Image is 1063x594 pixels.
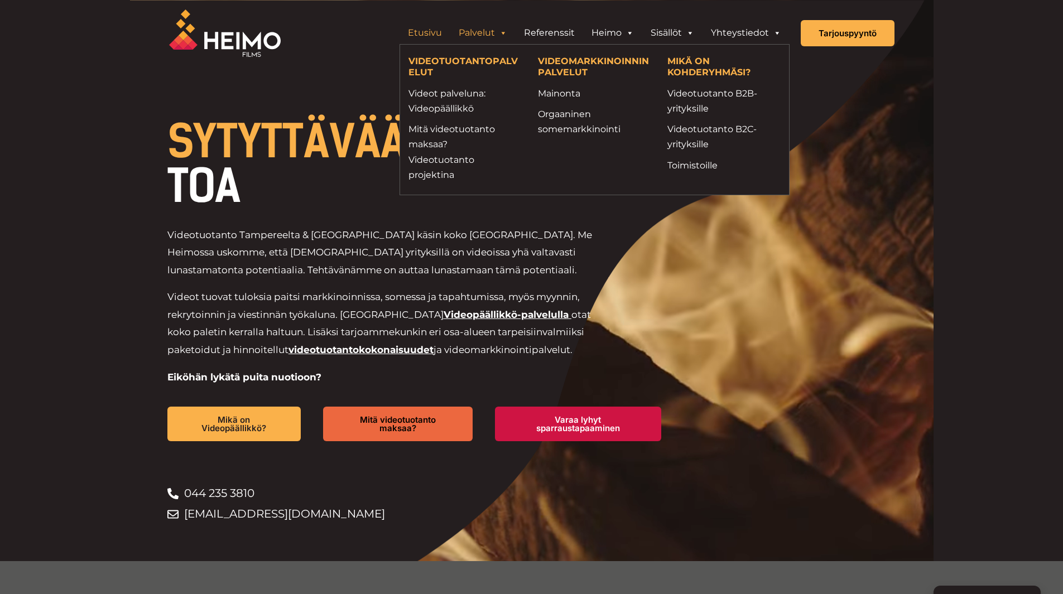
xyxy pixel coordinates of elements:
h1: VIDEOTUOTANTOA [167,119,684,209]
span: Mitä videotuotanto maksaa? [341,416,454,432]
span: SYTYTTÄVÄÄ [167,115,406,168]
a: Referenssit [516,22,583,44]
a: Videot palveluna: Videopäällikkö [408,86,521,116]
aside: Header Widget 1 [394,22,795,44]
img: Heimo Filmsin logo [169,9,281,57]
a: Varaa lyhyt sparraustapaaminen [495,407,661,441]
a: Yhteystiedot [703,22,790,44]
a: Videotuotanto B2C-yrityksille [667,122,780,152]
span: valmiiksi paketoidut ja hinnoitellut [167,326,584,355]
a: Mitä videotuotanto maksaa? [323,407,472,441]
h4: VIDEOMARKKINOINNIN PALVELUT [538,56,651,80]
strong: Eiköhän lykätä puita nuotioon? [167,371,321,383]
h4: VIDEOTUOTANTOPALVELUT [408,56,521,80]
a: videotuotantokokonaisuudet [288,344,434,355]
span: Varaa lyhyt sparraustapaaminen [513,416,643,432]
a: Heimo [583,22,642,44]
a: Etusivu [400,22,450,44]
a: Toimistoille [667,158,780,173]
a: 044 235 3810 [167,483,684,504]
p: Videot tuovat tuloksia paitsi markkinoinnissa, somessa ja tapahtumissa, myös myynnin, rekrytoinni... [167,288,608,359]
a: Mikä on Videopäällikkö? [167,407,301,441]
span: [EMAIL_ADDRESS][DOMAIN_NAME] [181,504,385,524]
a: Sisällöt [642,22,703,44]
a: Orgaaninen somemarkkinointi [538,107,651,137]
a: Mainonta [538,86,651,101]
a: Palvelut [450,22,516,44]
a: Videopäällikkö-palvelulla [444,309,569,320]
a: Videotuotanto B2B-yrityksille [667,86,780,116]
span: Mikä on Videopäällikkö? [185,416,283,432]
a: Tarjouspyyntö [801,20,894,46]
p: Videotuotanto Tampereelta & [GEOGRAPHIC_DATA] käsin koko [GEOGRAPHIC_DATA]. Me Heimossa uskomme, ... [167,226,608,279]
h4: MIKÄ ON KOHDERYHMÄSI? [667,56,780,80]
span: 044 235 3810 [181,483,254,504]
a: [EMAIL_ADDRESS][DOMAIN_NAME] [167,504,684,524]
span: ja videomarkkinointipalvelut. [434,344,573,355]
span: kunkin eri osa-alueen tarpeisiin [395,326,542,337]
a: Mitä videotuotanto maksaa?Videotuotanto projektina [408,122,521,182]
